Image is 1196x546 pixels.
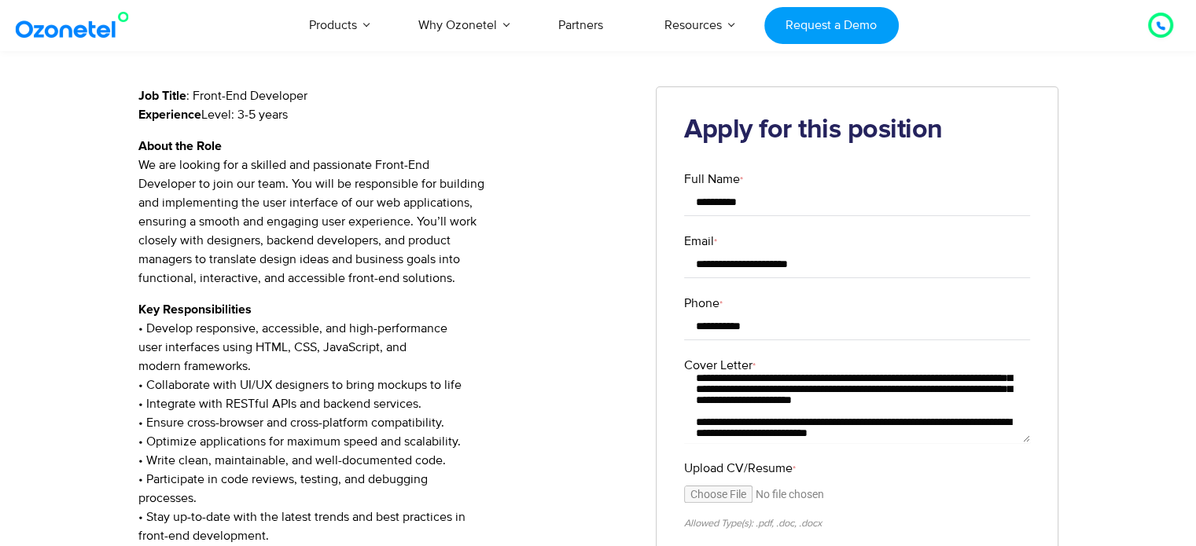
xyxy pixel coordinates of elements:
[138,90,186,102] strong: Job Title
[684,459,1030,478] label: Upload CV/Resume
[684,115,1030,146] h2: Apply for this position
[764,7,899,44] a: Request a Demo
[138,303,252,316] strong: Key Responsibilities
[138,108,201,121] strong: Experience
[138,140,222,152] strong: About the Role
[684,356,1030,375] label: Cover Letter
[138,86,633,124] p: : Front-End Developer Level: 3-5 years
[684,294,1030,313] label: Phone
[684,170,1030,189] label: Full Name
[138,137,633,288] p: We are looking for a skilled and passionate Front-End Developer to join our team. You will be res...
[138,300,633,545] p: • Develop responsive, accessible, and high-performance user interfaces using HTML, CSS, JavaScrip...
[684,232,1030,251] label: Email
[684,517,822,530] small: Allowed Type(s): .pdf, .doc, .docx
